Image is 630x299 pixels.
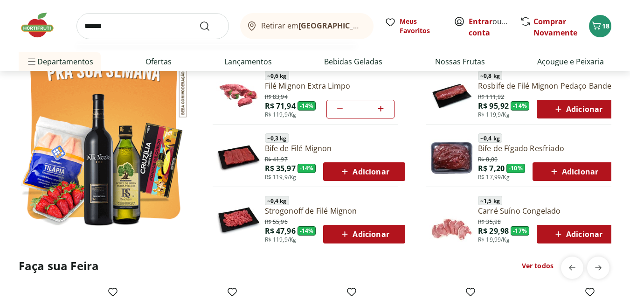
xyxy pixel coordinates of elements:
[553,104,602,115] span: Adicionar
[265,91,288,101] span: R$ 83,94
[265,206,405,216] a: Strogonoff de Filé Mignon
[537,56,604,67] a: Açougue e Peixaria
[478,143,614,153] a: Bife de Fígado Resfriado
[469,16,510,38] span: ou
[224,56,272,67] a: Lançamentos
[587,257,609,279] button: next
[323,162,405,181] button: Adicionar
[216,197,261,242] img: Principal
[19,258,99,273] h2: Faça sua Feira
[506,164,525,173] span: - 10 %
[298,21,456,31] b: [GEOGRAPHIC_DATA]/[GEOGRAPHIC_DATA]
[478,91,504,101] span: R$ 111,92
[469,16,520,38] a: Criar conta
[298,164,316,173] span: - 14 %
[478,101,509,111] span: R$ 95,92
[478,111,510,118] span: R$ 119,9/Kg
[145,56,172,67] a: Ofertas
[548,166,598,177] span: Adicionar
[261,21,364,30] span: Retirar em
[478,174,510,181] span: R$ 17,99/Kg
[478,163,505,174] span: R$ 7,20
[339,166,389,177] span: Adicionar
[478,133,502,143] span: ~ 0,4 kg
[26,50,93,73] span: Departamentos
[478,196,502,205] span: ~ 1,5 kg
[216,72,261,117] img: Filé Mignon Extra Limpo
[537,100,618,118] button: Adicionar
[265,154,288,163] span: R$ 41,97
[265,71,289,80] span: ~ 0,6 kg
[478,154,498,163] span: R$ 8,00
[19,11,65,39] img: Hortifruti
[429,72,474,117] img: Principal
[265,216,288,226] span: R$ 55,96
[469,16,492,27] a: Entrar
[429,135,474,180] img: Bife de Fígado Resfriado
[602,21,609,30] span: 18
[478,206,618,216] a: Carré Suíno Congelado
[533,162,614,181] button: Adicionar
[26,50,37,73] button: Menu
[265,111,297,118] span: R$ 119,9/Kg
[553,229,602,240] span: Adicionar
[522,261,554,271] a: Ver todos
[324,56,382,67] a: Bebidas Geladas
[216,135,261,180] img: Principal
[240,13,374,39] button: Retirar em[GEOGRAPHIC_DATA]/[GEOGRAPHIC_DATA]
[265,143,405,153] a: Bife de Filé Mignon
[76,13,229,39] input: search
[429,197,474,242] img: Principal
[265,236,297,243] span: R$ 119,9/Kg
[400,17,443,35] span: Meus Favoritos
[199,21,222,32] button: Submit Search
[589,15,611,37] button: Carrinho
[323,225,405,243] button: Adicionar
[478,216,501,226] span: R$ 35,98
[478,81,618,91] a: Rosbife de Filé Mignon Pedaço Bandeja
[298,226,316,236] span: - 14 %
[265,163,296,174] span: R$ 35,97
[339,229,389,240] span: Adicionar
[478,71,502,80] span: ~ 0,8 kg
[298,101,316,111] span: - 14 %
[478,226,509,236] span: R$ 29,98
[265,174,297,181] span: R$ 119,9/Kg
[511,226,529,236] span: - 17 %
[533,16,577,38] a: Comprar Novamente
[511,101,529,111] span: - 14 %
[435,56,485,67] a: Nossas Frutas
[478,236,510,243] span: R$ 19,99/Kg
[265,196,289,205] span: ~ 0,4 kg
[265,133,289,143] span: ~ 0,3 kg
[19,5,189,232] img: Ver todos
[561,257,583,279] button: previous
[265,226,296,236] span: R$ 47,96
[265,81,395,91] a: Filé Mignon Extra Limpo
[265,101,296,111] span: R$ 71,94
[385,17,443,35] a: Meus Favoritos
[537,225,618,243] button: Adicionar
